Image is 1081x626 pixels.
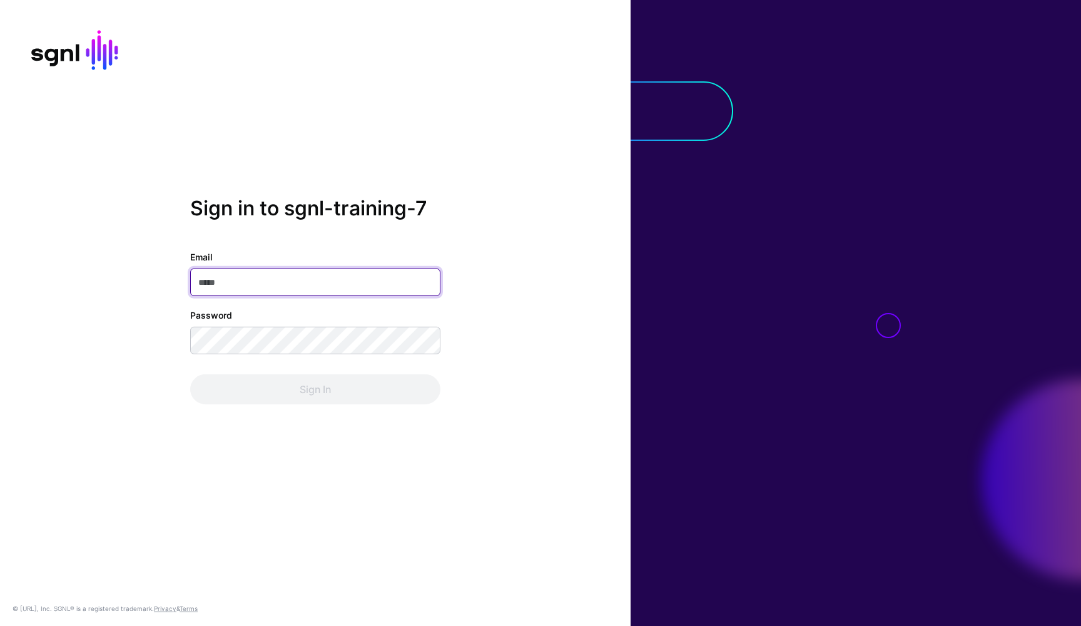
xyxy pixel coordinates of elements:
a: Terms [180,605,198,612]
h2: Sign in to sgnl-training-7 [190,197,440,220]
label: Password [190,309,232,322]
div: © [URL], Inc. SGNL® is a registered trademark. & [13,603,198,613]
a: Privacy [154,605,176,612]
label: Email [190,250,213,264]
